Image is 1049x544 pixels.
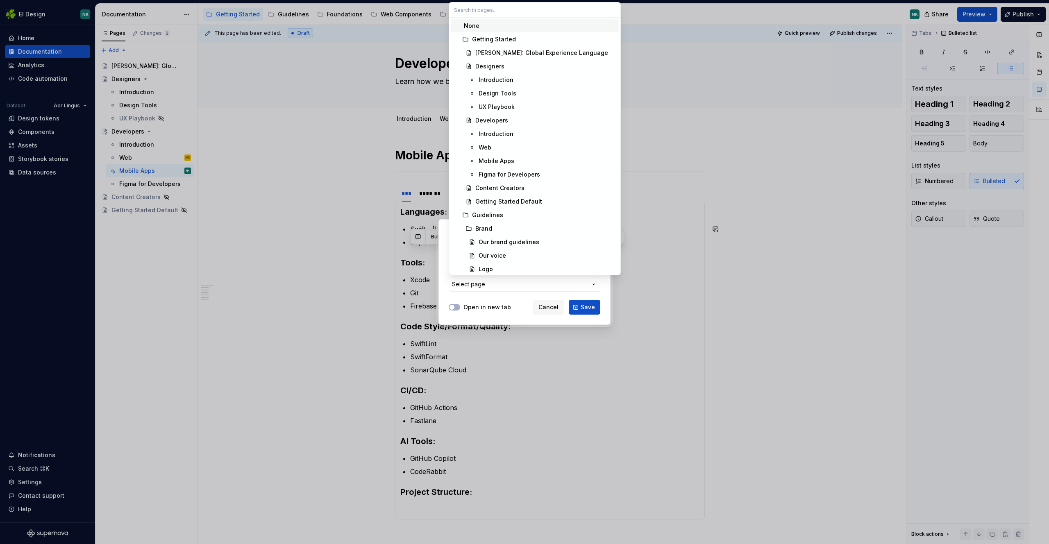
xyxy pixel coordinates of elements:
div: Our brand guidelines [479,238,539,246]
div: Getting Started [472,35,516,43]
div: [PERSON_NAME]: Global Experience Language [475,49,608,57]
div: Figma for Developers [479,170,540,179]
div: Search in pages... [449,18,620,275]
div: Designers [475,62,504,70]
div: Developers [475,116,508,125]
div: Introduction [479,76,513,84]
div: Getting Started Default [475,197,542,206]
div: Logo [479,265,493,273]
div: Our voice [479,252,506,260]
input: Search in pages... [449,2,620,17]
div: UX Playbook [479,103,515,111]
div: Content Creators [475,184,524,192]
div: Mobile Apps [479,157,514,165]
div: Brand [475,224,492,233]
div: Guidelines [472,211,503,219]
div: Web [479,143,491,152]
div: Design Tools [479,89,516,97]
div: None [464,22,479,30]
div: Introduction [479,130,513,138]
